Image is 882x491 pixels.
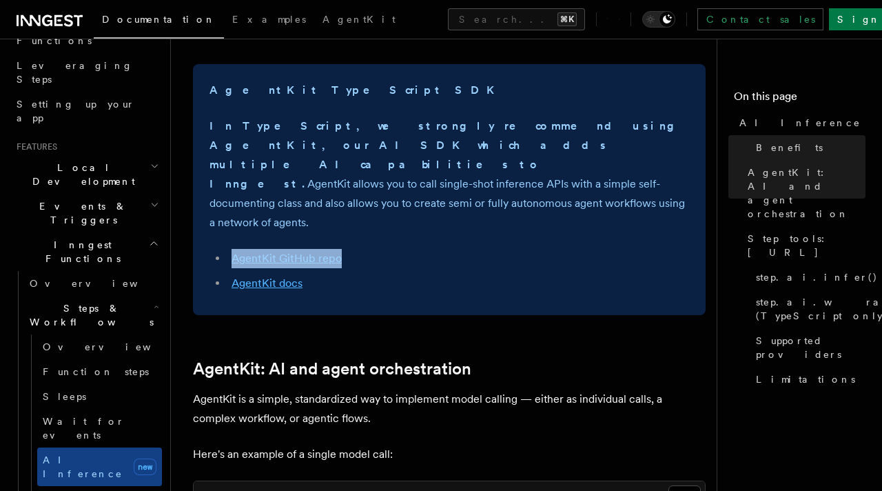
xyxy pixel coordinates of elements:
[11,141,57,152] span: Features
[17,60,133,85] span: Leveraging Steps
[43,416,125,441] span: Wait for events
[11,92,162,130] a: Setting up your app
[11,161,150,188] span: Local Development
[739,116,861,130] span: AI Inference
[134,459,156,475] span: new
[209,117,689,232] p: AgentKit allows you to call single-shot inference APIs with a simple self-documenting class and a...
[37,359,162,384] a: Function steps
[43,454,123,479] span: AI Inference
[24,271,162,296] a: Overview
[756,141,823,154] span: Benefits
[224,4,314,37] a: Examples
[232,14,306,25] span: Examples
[37,384,162,409] a: Sleeps
[697,8,823,30] a: Contact sales
[734,110,865,135] a: AI Inference
[448,8,585,30] button: Search...⌘K
[24,296,162,334] button: Steps & Workflows
[748,232,865,259] span: Step tools: [URL]
[232,277,302,290] a: AgentKit docs
[30,278,172,289] span: Overview
[557,12,577,26] kbd: ⌘K
[37,409,162,448] a: Wait for events
[11,238,149,265] span: Inngest Functions
[232,252,342,265] a: AgentKit GitHub repo
[209,119,684,190] strong: In TypeScript, we strongly recommend using AgentKit, our AI SDK which adds multiple AI capabiliti...
[11,53,162,92] a: Leveraging Steps
[750,290,865,328] a: step.ai.wrap() (TypeScript only)
[94,4,224,39] a: Documentation
[750,135,865,160] a: Benefits
[11,155,162,194] button: Local Development
[24,301,154,329] span: Steps & Workflows
[756,270,878,284] span: step.ai.infer()
[37,448,162,486] a: AI Inferencenew
[750,367,865,392] a: Limitations
[756,334,865,361] span: Supported providers
[43,341,185,352] span: Overview
[209,83,502,97] strong: AgentKit TypeScript SDK
[11,232,162,271] button: Inngest Functions
[748,166,865,221] span: AgentKit: AI and agent orchestration
[17,99,135,123] span: Setting up your app
[193,359,471,379] a: AgentKit: AI and agent orchestration
[193,390,706,428] p: AgentKit is a simple, standardized way to implement model calling — either as individual calls, a...
[756,372,855,386] span: Limitations
[742,160,865,226] a: AgentKit: AI and agent orchestration
[43,391,86,402] span: Sleeps
[322,14,396,25] span: AgentKit
[102,14,216,25] span: Documentation
[37,334,162,359] a: Overview
[11,194,162,232] button: Events & Triggers
[193,445,706,464] p: Here's an example of a single model call:
[734,88,865,110] h4: On this page
[642,11,675,28] button: Toggle dark mode
[314,4,404,37] a: AgentKit
[742,226,865,265] a: Step tools: [URL]
[43,366,149,377] span: Function steps
[750,328,865,367] a: Supported providers
[750,265,865,290] a: step.ai.infer()
[11,199,150,227] span: Events & Triggers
